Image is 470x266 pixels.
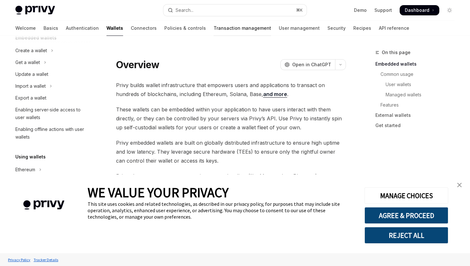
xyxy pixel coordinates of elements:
div: Search... [176,6,193,14]
button: REJECT ALL [364,227,448,244]
span: Privy embedded wallets are built on globally distributed infrastructure to ensure high uptime and... [116,138,346,165]
button: Toggle Create a wallet section [10,45,92,56]
button: Open search [163,4,306,16]
a: Basics [43,20,58,36]
span: Dashboard [405,7,429,13]
img: light logo [15,6,55,15]
img: close banner [457,183,462,187]
a: Enabling offline actions with user wallets [10,124,92,143]
span: WE VALUE YOUR PRIVACY [88,184,229,201]
span: Privy also supports users connecting external wallets (like Metamask or Phantom) to your app so t... [116,172,346,198]
div: Create a wallet [15,47,47,54]
a: Wallets [106,20,123,36]
span: On this page [382,49,411,56]
img: company logo [10,191,78,219]
div: Import a wallet [15,82,46,90]
a: User management [279,20,320,36]
a: Authentication [66,20,99,36]
a: Features [375,100,460,110]
button: Toggle Get a wallet section [10,57,92,68]
div: Get a wallet [15,59,40,66]
button: MANAGE CHOICES [364,187,448,204]
span: These wallets can be embedded within your application to have users interact with them directly, ... [116,105,346,132]
button: Toggle Import a wallet section [10,80,92,92]
a: Connectors [131,20,157,36]
div: This site uses cookies and related technologies, as described in our privacy policy, for purposes... [88,201,355,220]
a: Policies & controls [164,20,206,36]
span: ⌘ K [296,8,303,13]
a: User wallets [375,79,460,90]
div: Export a wallet [15,94,46,102]
a: Demo [354,7,367,13]
div: Enabling offline actions with user wallets [15,125,88,141]
a: Enabling server-side access to user wallets [10,104,92,123]
button: Toggle dark mode [444,5,455,15]
a: Privacy Policy [6,254,32,265]
a: Transaction management [214,20,271,36]
button: Open in ChatGPT [280,59,335,70]
a: Security [327,20,346,36]
a: Welcome [15,20,36,36]
a: Common usage [375,69,460,79]
a: Get started [375,120,460,131]
span: Open in ChatGPT [292,61,331,68]
a: Managed wallets [375,90,460,100]
h5: Using wallets [15,153,46,161]
div: Update a wallet [15,70,48,78]
div: Ethereum [15,166,35,173]
a: Export a wallet [10,92,92,104]
div: Enabling server-side access to user wallets [15,106,88,121]
a: Tracker Details [32,254,60,265]
a: Dashboard [400,5,439,15]
button: Toggle Ethereum section [10,164,92,175]
a: and more [263,91,287,98]
a: API reference [379,20,409,36]
a: Embedded wallets [375,59,460,69]
a: Update a wallet [10,69,92,80]
span: Privy builds wallet infrastructure that empowers users and applications to transact on hundreds o... [116,81,346,99]
a: External wallets [375,110,460,120]
a: close banner [453,179,466,191]
a: Support [374,7,392,13]
a: Recipes [353,20,371,36]
button: AGREE & PROCEED [364,207,448,224]
h1: Overview [116,59,159,70]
